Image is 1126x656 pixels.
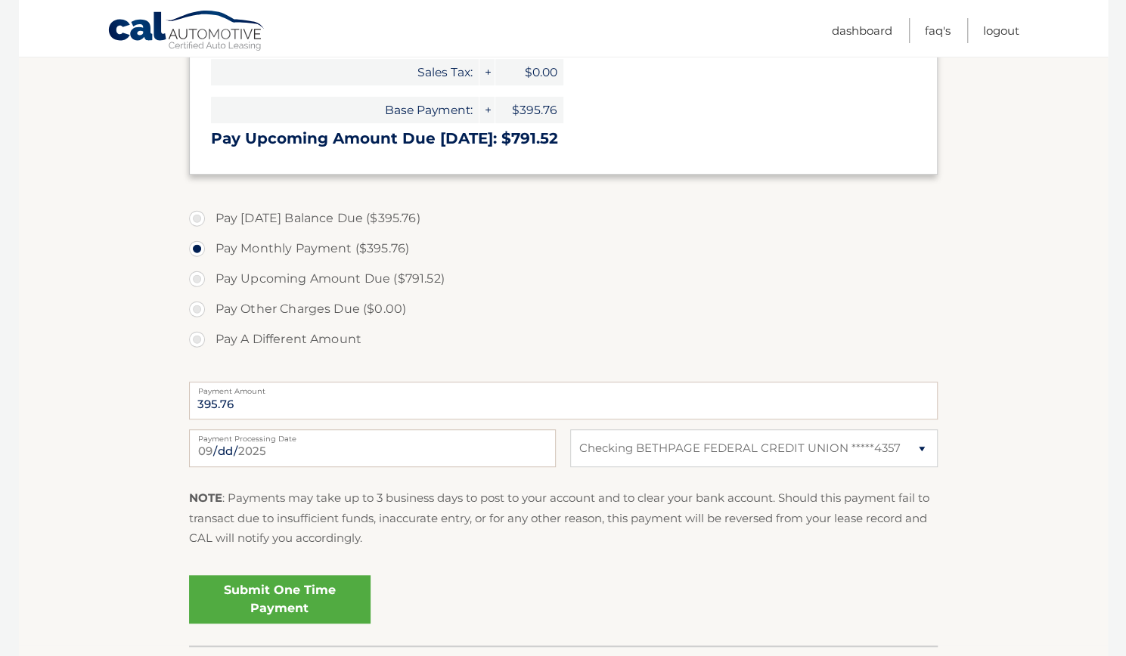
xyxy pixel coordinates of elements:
span: Sales Tax: [211,59,479,85]
strong: NOTE [189,490,222,505]
p: : Payments may take up to 3 business days to post to your account and to clear your bank account.... [189,488,938,548]
label: Pay Upcoming Amount Due ($791.52) [189,264,938,294]
a: Cal Automotive [107,10,266,54]
span: + [479,59,495,85]
h3: Pay Upcoming Amount Due [DATE]: $791.52 [211,129,916,148]
label: Pay [DATE] Balance Due ($395.76) [189,203,938,234]
label: Pay Other Charges Due ($0.00) [189,294,938,324]
input: Payment Date [189,429,556,467]
a: Logout [983,18,1019,43]
label: Pay A Different Amount [189,324,938,354]
a: Dashboard [832,18,892,43]
label: Pay Monthly Payment ($395.76) [189,234,938,264]
span: $395.76 [495,97,563,123]
input: Payment Amount [189,382,938,419]
span: + [479,97,495,123]
label: Payment Processing Date [189,429,556,441]
a: Submit One Time Payment [189,575,371,624]
span: $0.00 [495,59,563,85]
span: Base Payment: [211,97,479,123]
label: Payment Amount [189,382,938,394]
a: FAQ's [925,18,951,43]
